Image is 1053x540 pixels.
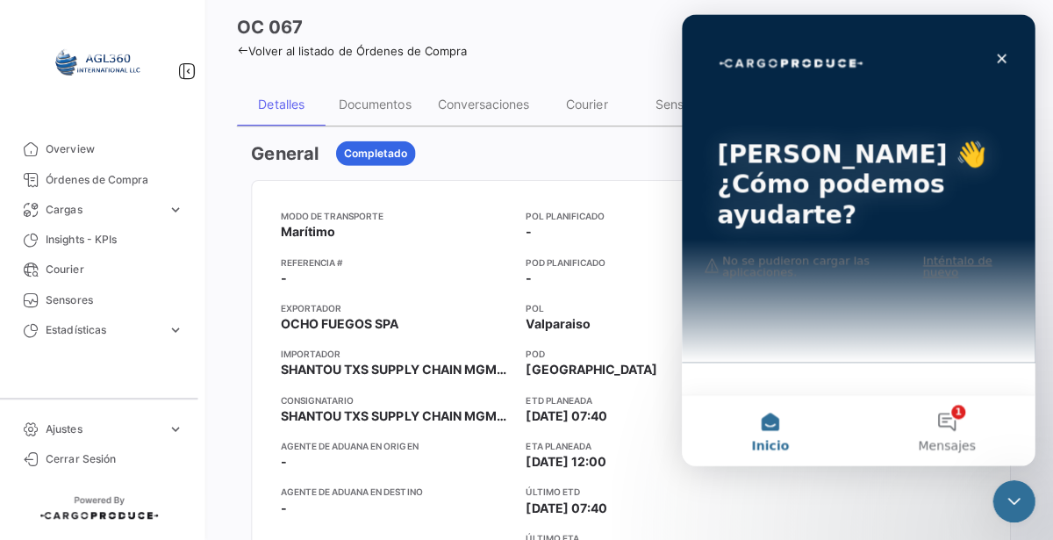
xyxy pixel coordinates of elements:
span: Completado [348,148,412,163]
app-card-info-title: Agente de Aduana en Destino [285,485,515,499]
span: Cerrar Sesión [53,451,190,467]
app-card-info-title: Exportador [285,302,515,316]
a: Sensores [14,286,197,316]
span: - [529,225,535,242]
span: [DATE] 12:00 [529,453,609,471]
span: expand_more [174,323,190,339]
span: SHANTOU TXS SUPPLY CHAIN MGMT CO.,LTD [285,362,515,379]
a: Volver al listado de Órdenes de Compra [242,47,471,61]
iframe: Intercom live chat [684,18,1035,466]
app-card-info-title: Modo de Transporte [285,211,515,225]
span: - [529,270,535,288]
span: Valparaiso [529,316,593,334]
span: [DATE] 07:40 [529,407,610,425]
app-card-info-title: POL Planificado [529,211,749,225]
a: Órdenes de Compra [14,167,197,197]
span: Overview [53,144,190,160]
app-card-info-title: Referencia # [285,256,515,270]
div: Documentos [343,99,415,114]
span: Insights - KPIs [53,234,190,249]
app-card-info-title: Último ETD [529,485,749,499]
span: OCHO FUEGOS SPA [285,316,403,334]
div: Courier [569,99,611,114]
span: Cargas [53,204,167,220]
h3: General [256,143,323,168]
app-card-info-title: ETA planeada [529,439,749,453]
span: [DATE] 07:40 [529,499,610,516]
app-card-info-title: POD Planificado [529,256,749,270]
span: - [285,270,291,288]
app-card-info-title: Consignatario [285,393,515,407]
app-card-info-title: Importador [285,348,515,362]
a: Insights - KPIs [14,227,197,256]
span: SHANTOU TXS SUPPLY CHAIN MGMT CO.,LTD [285,407,515,425]
iframe: Intercom live chat [993,480,1035,522]
app-card-info-title: POD [529,348,749,362]
span: [GEOGRAPHIC_DATA] [529,362,660,379]
div: Detalles [263,99,309,114]
span: Marítimo [285,225,340,242]
span: expand_more [174,204,190,220]
a: Overview [14,137,197,167]
span: Órdenes de Compra [53,174,190,190]
div: Sensor [658,99,698,114]
app-card-info-title: POL [529,302,749,316]
h3: OC 067 [242,18,308,42]
span: Courier [53,263,190,279]
span: Sensores [53,293,190,309]
img: 64a6efb6-309f-488a-b1f1-3442125ebd42.png [61,21,149,109]
a: Courier [14,256,197,286]
span: - [285,453,291,471]
span: expand_more [174,421,190,437]
span: Ajustes [53,421,167,437]
app-card-info-title: ETD planeada [529,393,749,407]
div: Conversaciones [441,99,533,114]
span: Estadísticas [53,323,167,339]
app-card-info-title: Agente de Aduana en Origen [285,439,515,453]
span: - [285,499,291,516]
